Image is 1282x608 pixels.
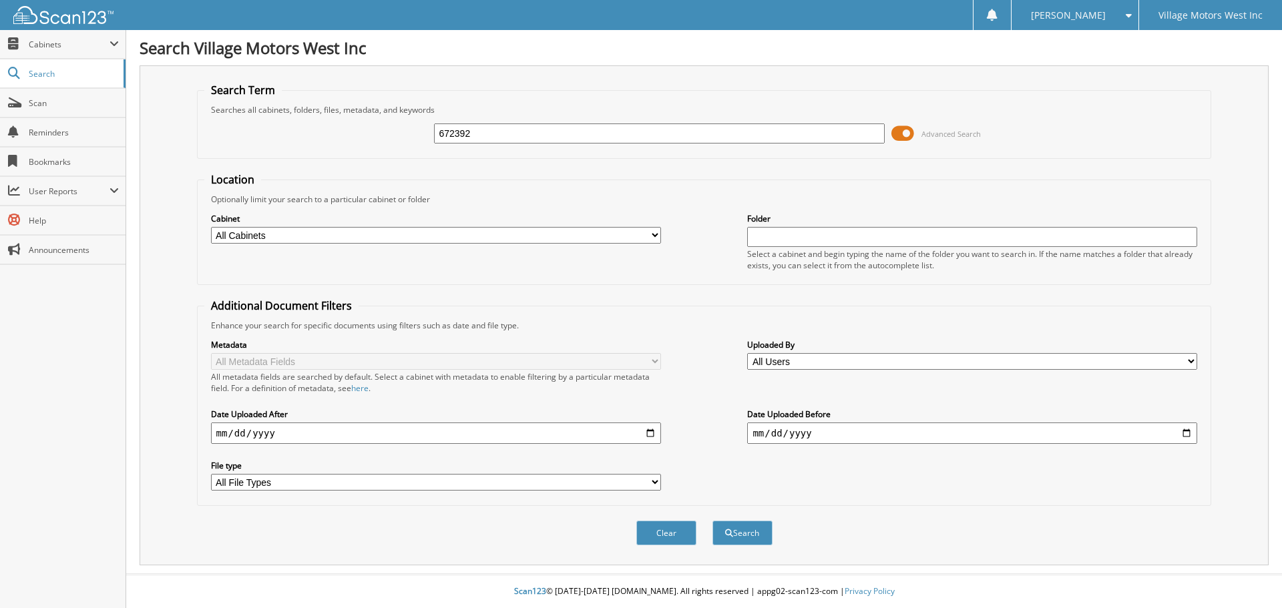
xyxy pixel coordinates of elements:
label: Cabinet [211,213,661,224]
span: Scan [29,97,119,109]
label: File type [211,460,661,471]
span: Village Motors West Inc [1158,11,1263,19]
span: Cabinets [29,39,110,50]
label: Folder [747,213,1197,224]
a: here [351,382,369,394]
label: Date Uploaded After [211,408,661,420]
div: Select a cabinet and begin typing the name of the folder you want to search in. If the name match... [747,248,1197,271]
input: end [747,422,1197,444]
div: Searches all cabinets, folders, files, metadata, and keywords [204,104,1205,115]
label: Metadata [211,339,661,350]
span: User Reports [29,186,110,197]
span: Scan123 [514,585,546,597]
input: start [211,422,661,444]
legend: Location [204,172,261,187]
div: Optionally limit your search to a particular cabinet or folder [204,194,1205,205]
legend: Search Term [204,83,282,97]
div: All metadata fields are searched by default. Select a cabinet with metadata to enable filtering b... [211,371,661,394]
div: Enhance your search for specific documents using filters such as date and file type. [204,320,1205,331]
img: scan123-logo-white.svg [13,6,114,24]
div: © [DATE]-[DATE] [DOMAIN_NAME]. All rights reserved | appg02-scan123-com | [126,575,1282,608]
legend: Additional Document Filters [204,298,359,313]
span: [PERSON_NAME] [1031,11,1106,19]
h1: Search Village Motors West Inc [140,37,1269,59]
button: Clear [636,521,696,545]
a: Privacy Policy [845,585,895,597]
span: Advanced Search [921,129,981,139]
label: Uploaded By [747,339,1197,350]
button: Search [712,521,773,545]
label: Date Uploaded Before [747,408,1197,420]
span: Reminders [29,127,119,138]
span: Announcements [29,244,119,256]
span: Bookmarks [29,156,119,168]
span: Help [29,215,119,226]
iframe: Chat Widget [1215,544,1282,608]
span: Search [29,68,117,79]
